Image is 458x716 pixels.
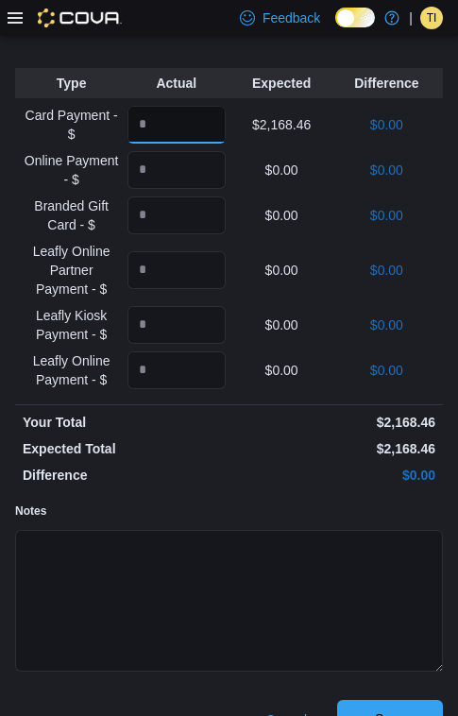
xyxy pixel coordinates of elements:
span: Feedback [263,9,320,27]
p: $0.00 [338,206,435,225]
label: Notes [15,503,46,519]
p: $2,168.46 [233,439,436,458]
p: Leafly Kiosk Payment - $ [23,306,120,344]
p: Expected [233,74,331,93]
p: Online Payment - $ [23,151,120,189]
p: Branded Gift Card - $ [23,196,120,234]
span: Dark Mode [335,27,336,28]
input: Quantity [127,151,225,189]
input: Quantity [127,351,225,389]
p: | [409,7,413,29]
input: Quantity [127,196,225,234]
p: $0.00 [338,115,435,134]
p: Leafly Online Partner Payment - $ [23,242,120,298]
p: $0.00 [233,315,331,334]
p: $0.00 [338,161,435,179]
p: $0.00 [338,261,435,280]
p: Difference [23,466,226,485]
p: $0.00 [233,466,436,485]
img: Cova [38,9,122,27]
span: TI [427,7,437,29]
p: $0.00 [233,161,331,179]
p: Your Total [23,413,226,432]
input: Dark Mode [335,8,375,27]
p: $2,168.46 [233,413,436,432]
p: $0.00 [233,261,331,280]
div: Tolgonai Isaeva [420,7,443,29]
p: $0.00 [233,206,331,225]
p: $0.00 [233,361,331,380]
p: $2,168.46 [233,115,331,134]
p: $0.00 [338,361,435,380]
input: Quantity [127,106,225,144]
input: Quantity [127,306,225,344]
p: $0.00 [338,315,435,334]
p: Type [23,74,120,93]
p: Leafly Online Payment - $ [23,351,120,389]
p: Difference [338,74,435,93]
input: Quantity [127,251,225,289]
p: Actual [127,74,225,93]
p: Card Payment - $ [23,106,120,144]
p: Expected Total [23,439,226,458]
